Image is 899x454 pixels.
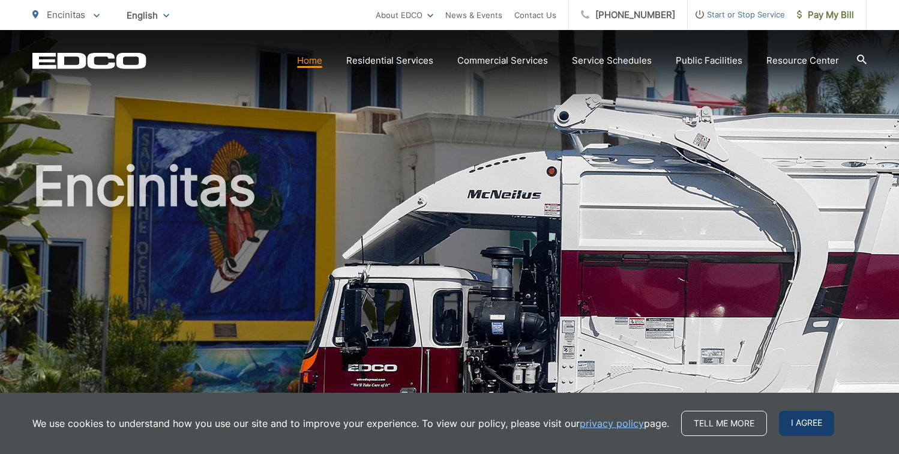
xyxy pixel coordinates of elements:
a: Home [297,53,322,68]
a: News & Events [445,8,502,22]
a: Public Facilities [676,53,742,68]
a: Resource Center [766,53,839,68]
span: Encinitas [47,9,85,20]
a: Commercial Services [457,53,548,68]
a: About EDCO [376,8,433,22]
a: Tell me more [681,411,767,436]
a: EDCD logo. Return to the homepage. [32,52,146,69]
span: English [118,5,178,26]
a: Residential Services [346,53,433,68]
p: We use cookies to understand how you use our site and to improve your experience. To view our pol... [32,416,669,431]
a: privacy policy [580,416,644,431]
a: Contact Us [514,8,556,22]
span: Pay My Bill [797,8,854,22]
a: Service Schedules [572,53,652,68]
span: I agree [779,411,834,436]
